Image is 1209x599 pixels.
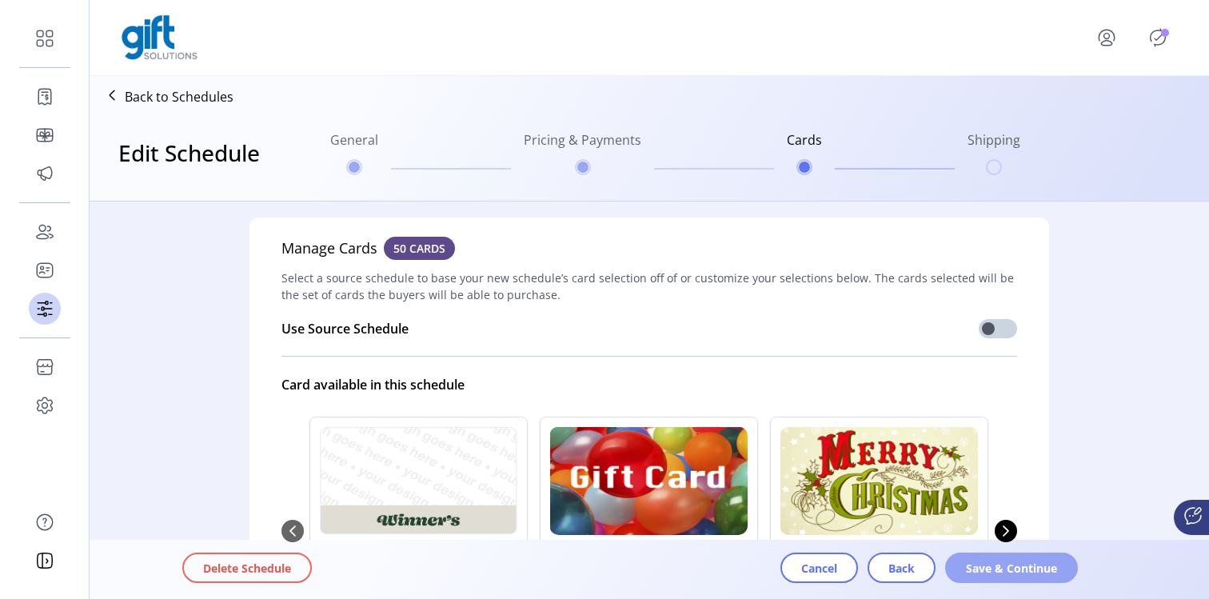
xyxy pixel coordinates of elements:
[281,369,1017,401] div: Card available in this schedule
[868,553,936,583] button: Back
[320,427,517,535] img: DemoCustomVirtualCard02
[780,427,978,535] img: plastic_christmas
[384,237,455,260] span: 50
[550,427,748,535] img: plastic_birthday_ltd
[780,553,858,583] button: Cancel
[966,560,1057,577] span: Save & Continue
[787,130,822,159] h6: Cards
[888,560,915,577] span: Back
[281,320,409,337] span: Use Source Schedule
[780,535,978,576] p: plastic_christmas
[801,560,837,577] span: Cancel
[281,270,1017,303] span: Select a source schedule to base your new schedule’s card selection off of or customize your sele...
[406,240,445,257] span: CARDS
[118,136,260,170] h3: Edit Schedule
[1075,18,1145,57] button: menu
[320,535,517,576] p: DemoCustomVirtualCard02
[1145,25,1171,50] button: Publisher Panel
[281,237,461,270] h5: Manage Cards
[203,560,291,577] span: Delete Schedule
[125,87,233,106] p: Back to Schedules
[182,553,312,583] button: Delete Schedule
[550,535,748,576] p: plastic_birthday_ltd
[945,553,1078,583] button: Save & Continue
[995,520,1017,542] button: Next Page
[122,15,198,60] img: logo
